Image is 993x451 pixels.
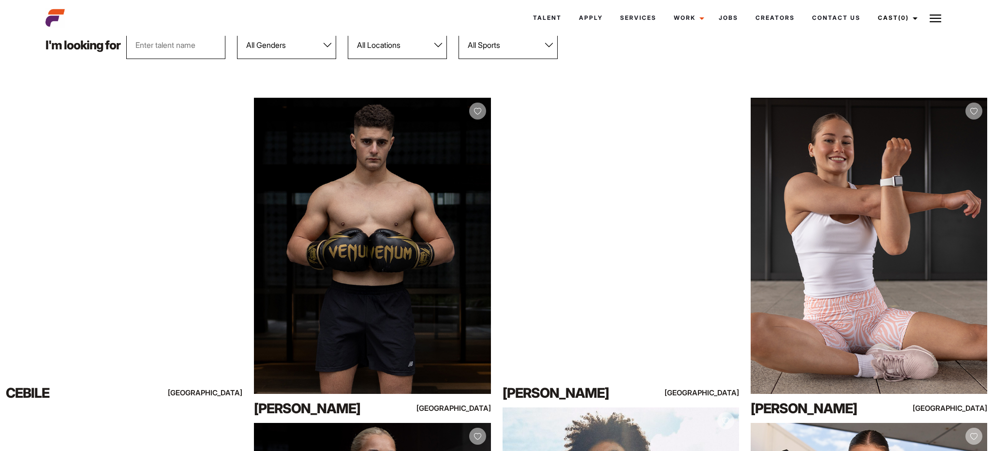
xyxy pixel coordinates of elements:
[503,383,645,403] div: [PERSON_NAME]
[6,383,148,403] div: Cebile
[45,8,65,28] img: cropped-aefm-brand-fav-22-square.png
[916,402,987,414] div: [GEOGRAPHIC_DATA]
[524,5,570,31] a: Talent
[747,5,803,31] a: Creators
[611,5,665,31] a: Services
[898,14,909,21] span: (0)
[126,31,225,59] input: Enter talent name
[751,399,893,418] div: [PERSON_NAME]
[803,5,869,31] a: Contact Us
[869,5,923,31] a: Cast(0)
[171,387,242,399] div: [GEOGRAPHIC_DATA]
[254,399,396,418] div: [PERSON_NAME]
[930,13,941,24] img: Burger icon
[45,39,120,51] p: I'm looking for
[668,387,739,399] div: [GEOGRAPHIC_DATA]
[710,5,747,31] a: Jobs
[420,402,491,414] div: [GEOGRAPHIC_DATA]
[665,5,710,31] a: Work
[570,5,611,31] a: Apply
